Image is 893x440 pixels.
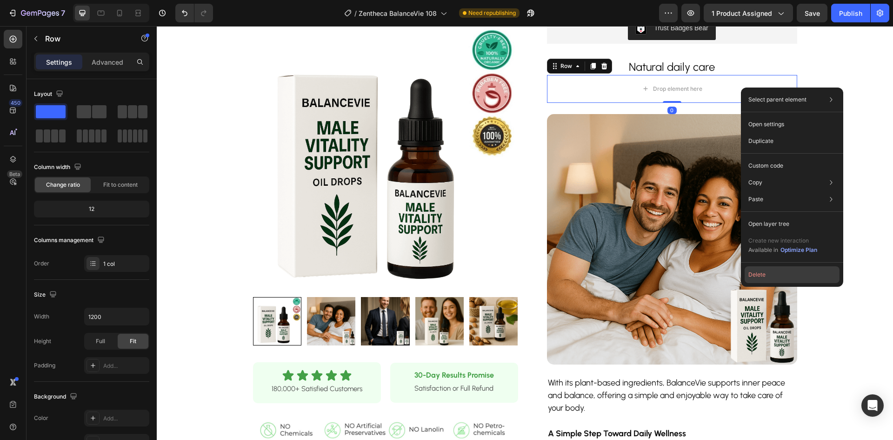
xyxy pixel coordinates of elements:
[390,88,640,338] img: gempages_564206045296067379-e15fb8ea-12a4-4662-9e2e-12ac373317bb.png
[748,220,789,228] p: Open layer tree
[92,57,123,67] p: Advanced
[34,312,49,321] div: Width
[34,337,51,345] div: Height
[780,245,818,255] button: Optimize Plan
[175,4,213,22] div: Undo/Redo
[103,414,147,423] div: Add...
[103,181,138,189] span: Fit to content
[354,8,357,18] span: /
[34,391,79,403] div: Background
[748,236,818,245] p: Create new interaction
[34,259,49,268] div: Order
[831,4,870,22] button: Publish
[748,137,773,145] p: Duplicate
[103,362,147,370] div: Add...
[130,337,136,345] span: Fit
[7,170,22,178] div: Beta
[9,99,22,107] div: 450
[313,271,361,319] img: BalanceVie Male Vitality Support Oil Drops with natural extracts for men's wellness on a neutral ...
[745,266,840,283] button: Delete
[111,357,209,369] p: 180,000+ Satisfied Customers
[34,361,55,370] div: Padding
[36,203,147,216] div: 12
[157,26,893,440] iframe: Design area
[4,4,69,22] button: 7
[402,36,417,44] div: Row
[359,8,437,18] span: Zentheca BalanceVie 108
[34,234,107,247] div: Columns management
[468,9,516,17] span: Need republishing
[748,120,784,129] p: Open settings
[96,337,105,345] span: Full
[259,271,307,319] img: BalanceVie Male Vitality Support Oil Drops with a couple smiling in the background, promoting wel...
[34,414,48,422] div: Color
[85,308,149,325] input: Auto
[712,8,772,18] span: 1 product assigned
[839,8,862,18] div: Publish
[861,394,884,417] div: Open Intercom Messenger
[797,4,827,22] button: Save
[247,344,347,355] h2: 30-Day Results Promise
[390,33,640,49] h2: Rich Text Editor. Editing area: main
[204,271,253,319] img: A man in a suit smiling, holding BalanceVie Male Vitality Support Oil Drops for daily wellness.
[496,59,546,67] div: Drop element here
[34,289,59,301] div: Size
[45,33,124,44] p: Row
[34,161,83,174] div: Column width
[34,88,65,101] div: Layout
[46,57,72,67] p: Settings
[511,81,520,88] div: 0
[780,246,817,254] div: Optimize Plan
[704,4,793,22] button: 1 product assigned
[748,162,783,170] p: Custom code
[748,246,778,253] span: Available in
[748,178,762,187] p: Copy
[61,7,65,19] p: 7
[391,402,529,413] strong: A Simple Step Toward Daily Wellness
[103,260,147,268] div: 1 col
[391,34,640,48] p: Natural daily care
[248,356,347,369] p: Satisfaction or Full Refund
[748,195,763,203] p: Paste
[805,9,820,17] span: Save
[391,351,640,388] p: With its plant-based ingredients, BalanceVie supports inner peace and balance, offering a simple ...
[46,181,80,189] span: Change ratio
[748,95,806,104] p: Select parent element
